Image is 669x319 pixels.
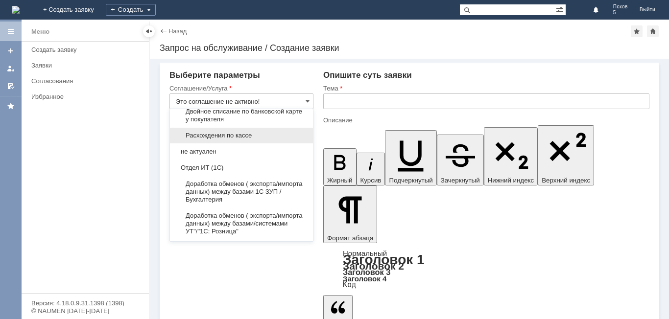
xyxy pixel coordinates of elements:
[3,61,19,76] a: Мои заявки
[542,177,590,184] span: Верхний индекс
[12,6,20,14] a: Перейти на домашнюю страницу
[27,73,147,89] a: Согласования
[613,4,628,10] span: Псков
[323,185,377,243] button: Формат абзаца
[327,234,373,242] span: Формат абзаца
[176,180,307,204] span: Доработка обменов ( экспорта/импорта данных) между базами 1С ЗУП / Бухгалтерия
[360,177,382,184] span: Курсив
[31,46,143,53] div: Создать заявку
[343,249,387,257] a: Нормальный
[31,62,143,69] div: Заявки
[343,280,356,289] a: Код
[613,10,628,16] span: 5
[27,42,147,57] a: Создать заявку
[389,177,432,184] span: Подчеркнутый
[343,268,390,276] a: Заголовок 3
[143,25,155,37] div: Скрыть меню
[12,6,20,14] img: logo
[31,300,139,306] div: Версия: 4.18.0.9.31.1398 (1398)
[556,4,566,14] span: Расширенный поиск
[31,308,139,314] div: © NAUMEN [DATE]-[DATE]
[327,177,353,184] span: Жирный
[3,43,19,59] a: Создать заявку
[647,25,659,37] div: Сделать домашней страницей
[169,85,311,91] div: Соглашение/Услуга
[385,130,436,185] button: Подчеркнутый
[176,108,307,123] span: Двойное списание по банковской карте у покупателя
[323,148,357,185] button: Жирный
[176,132,307,139] span: Расхождения по кассе
[357,153,385,185] button: Курсив
[169,70,260,80] span: Выберите параметры
[323,85,647,91] div: Тема
[176,212,307,235] span: Доработка обменов ( экспорта/импорта данных) между базами/системами УТ"/"1С: Розница"
[343,260,404,272] a: Заголовок 2
[31,77,143,85] div: Согласования
[441,177,480,184] span: Зачеркнутый
[631,25,643,37] div: Добавить в избранное
[160,43,659,53] div: Запрос на обслуживание / Создание заявки
[27,58,147,73] a: Заявки
[176,164,307,172] span: Отдел ИТ (1С)
[3,78,19,94] a: Мои согласования
[106,4,156,16] div: Создать
[31,93,132,100] div: Избранное
[323,250,649,288] div: Формат абзаца
[31,26,49,38] div: Меню
[168,27,187,35] a: Назад
[484,127,538,185] button: Нижний индекс
[176,148,307,156] span: не актуален
[437,135,484,185] button: Зачеркнутый
[488,177,534,184] span: Нижний индекс
[323,117,647,123] div: Описание
[343,252,425,267] a: Заголовок 1
[343,274,386,283] a: Заголовок 4
[538,125,594,185] button: Верхний индекс
[323,70,412,80] span: Опишите суть заявки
